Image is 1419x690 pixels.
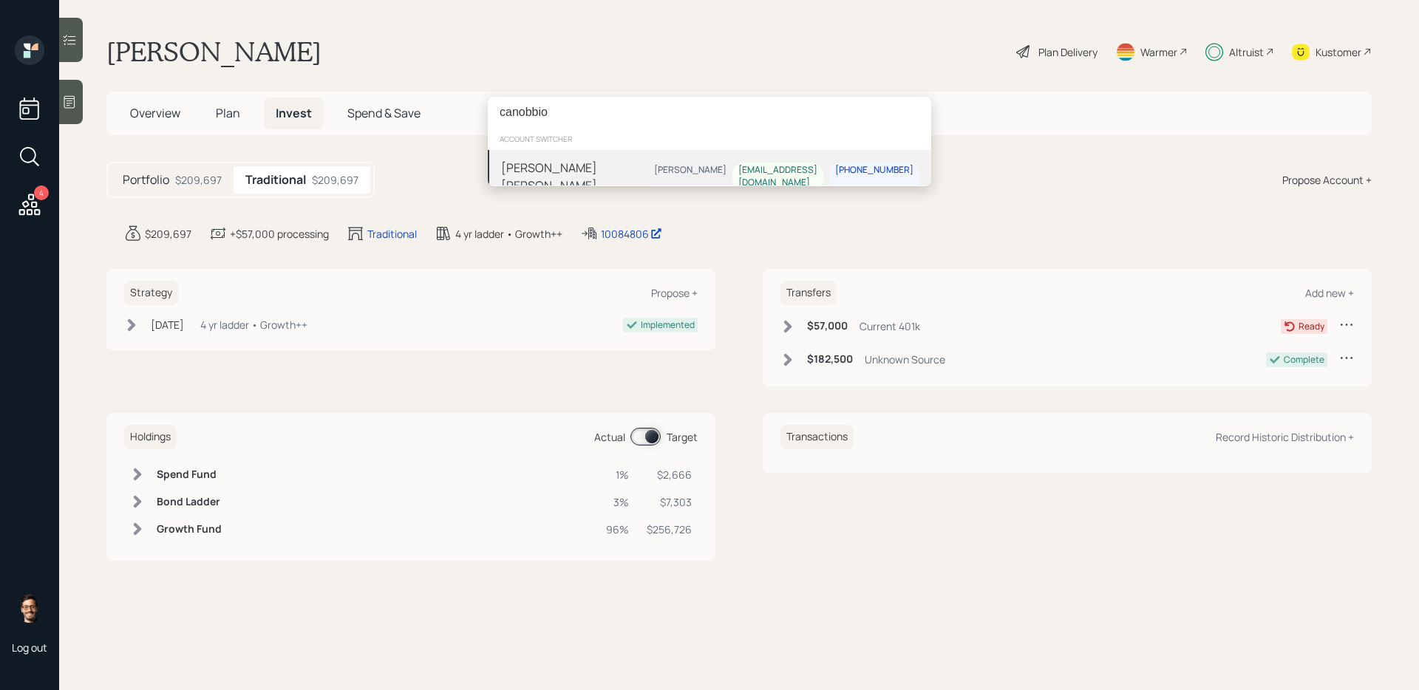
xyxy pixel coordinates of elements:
div: account switcher [488,128,931,150]
div: [PERSON_NAME] [654,164,726,177]
input: Type a command or search… [488,97,931,128]
div: [PERSON_NAME] [PERSON_NAME] [501,159,648,194]
div: [PHONE_NUMBER] [835,164,913,177]
div: [EMAIL_ADDRESS][DOMAIN_NAME] [738,164,817,189]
